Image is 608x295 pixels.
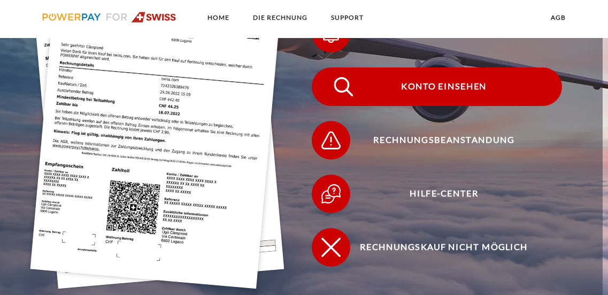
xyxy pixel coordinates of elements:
[298,65,576,108] a: Konto einsehen
[332,75,356,99] img: qb_search.svg
[312,121,562,160] button: Rechnungsbeanstandung
[312,67,562,106] button: Konto einsehen
[298,172,576,215] a: Hilfe-Center
[198,8,238,27] a: Home
[312,228,562,267] button: Rechnungskauf nicht möglich
[322,8,373,27] a: SUPPORT
[298,12,576,55] a: Mahnung erhalten?
[319,236,343,260] img: qb_close.svg
[319,128,343,153] img: qb_warning.svg
[298,119,576,162] a: Rechnungsbeanstandung
[326,228,562,267] span: Rechnungskauf nicht möglich
[326,67,562,106] span: Konto einsehen
[244,8,317,27] a: DIE RECHNUNG
[326,175,562,213] span: Hilfe-Center
[319,182,343,206] img: qb_help.svg
[298,226,576,269] a: Rechnungskauf nicht möglich
[312,175,562,213] button: Hilfe-Center
[42,12,176,22] img: logo-swiss.svg
[542,8,575,27] a: agb
[326,121,562,160] span: Rechnungsbeanstandung
[312,14,562,52] button: Mahnung erhalten?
